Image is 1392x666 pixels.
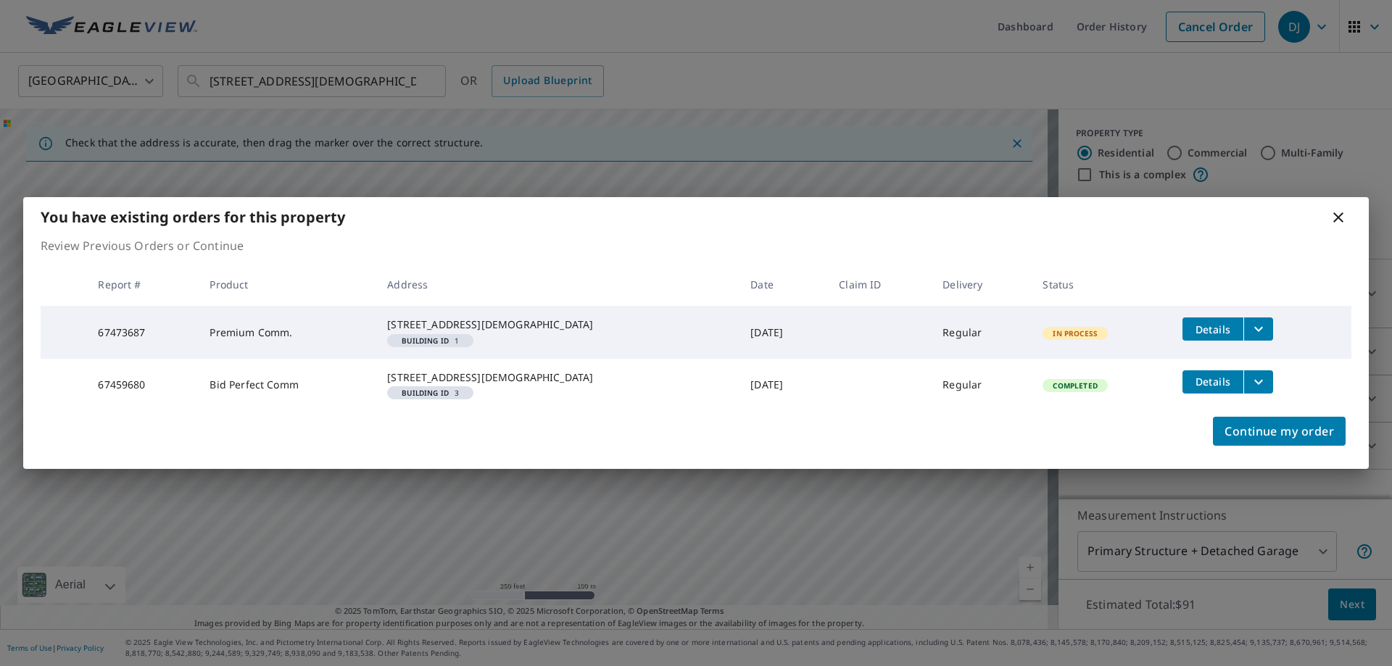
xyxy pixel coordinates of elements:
th: Status [1031,263,1171,306]
th: Delivery [931,263,1031,306]
button: detailsBtn-67473687 [1182,317,1243,341]
button: filesDropdownBtn-67473687 [1243,317,1273,341]
span: 3 [393,389,468,396]
td: Bid Perfect Comm [198,359,376,411]
button: detailsBtn-67459680 [1182,370,1243,394]
td: Premium Comm. [198,306,376,358]
b: You have existing orders for this property [41,207,345,227]
span: 1 [393,337,468,344]
div: [STREET_ADDRESS][DEMOGRAPHIC_DATA] [387,370,727,385]
p: Review Previous Orders or Continue [41,237,1351,254]
button: filesDropdownBtn-67459680 [1243,370,1273,394]
th: Date [739,263,827,306]
td: [DATE] [739,359,827,411]
td: Regular [931,359,1031,411]
td: [DATE] [739,306,827,358]
em: Building ID [402,389,449,396]
td: 67459680 [86,359,198,411]
span: Details [1191,322,1235,336]
th: Address [376,263,739,306]
button: Continue my order [1213,417,1346,446]
th: Claim ID [827,263,931,306]
th: Product [198,263,376,306]
div: [STREET_ADDRESS][DEMOGRAPHIC_DATA] [387,317,727,332]
span: Details [1191,375,1235,388]
td: 67473687 [86,306,198,358]
span: Completed [1044,380,1106,391]
em: Building ID [402,337,449,344]
td: Regular [931,306,1031,358]
th: Report # [86,263,198,306]
span: In Process [1044,328,1106,338]
span: Continue my order [1225,421,1334,441]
